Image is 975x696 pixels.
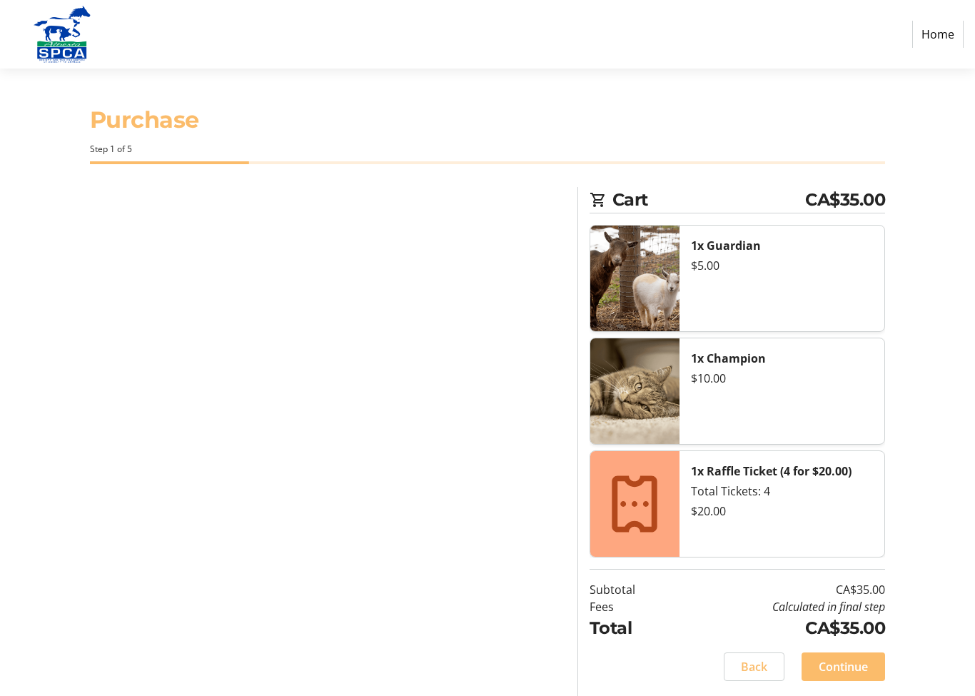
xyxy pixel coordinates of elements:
div: $20.00 [691,503,873,520]
span: CA$35.00 [805,187,885,213]
img: Guardian [590,226,680,331]
td: Subtotal [590,581,675,598]
div: $5.00 [691,257,873,274]
td: CA$35.00 [675,615,885,641]
img: Alberta SPCA's Logo [11,6,113,63]
div: $10.00 [691,370,873,387]
strong: 1x Raffle Ticket (4 for $20.00) [691,463,852,479]
h1: Purchase [90,103,885,137]
td: Calculated in final step [675,598,885,615]
div: Step 1 of 5 [90,143,885,156]
strong: 1x Guardian [691,238,761,253]
span: Back [741,658,767,675]
td: CA$35.00 [675,581,885,598]
span: Continue [819,658,868,675]
strong: 1x Champion [691,350,766,366]
button: Continue [802,652,885,681]
td: Total [590,615,675,641]
img: Champion [590,338,680,444]
span: Cart [612,187,805,213]
td: Fees [590,598,675,615]
div: Total Tickets: 4 [691,483,873,500]
a: Home [912,21,964,48]
button: Back [724,652,784,681]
